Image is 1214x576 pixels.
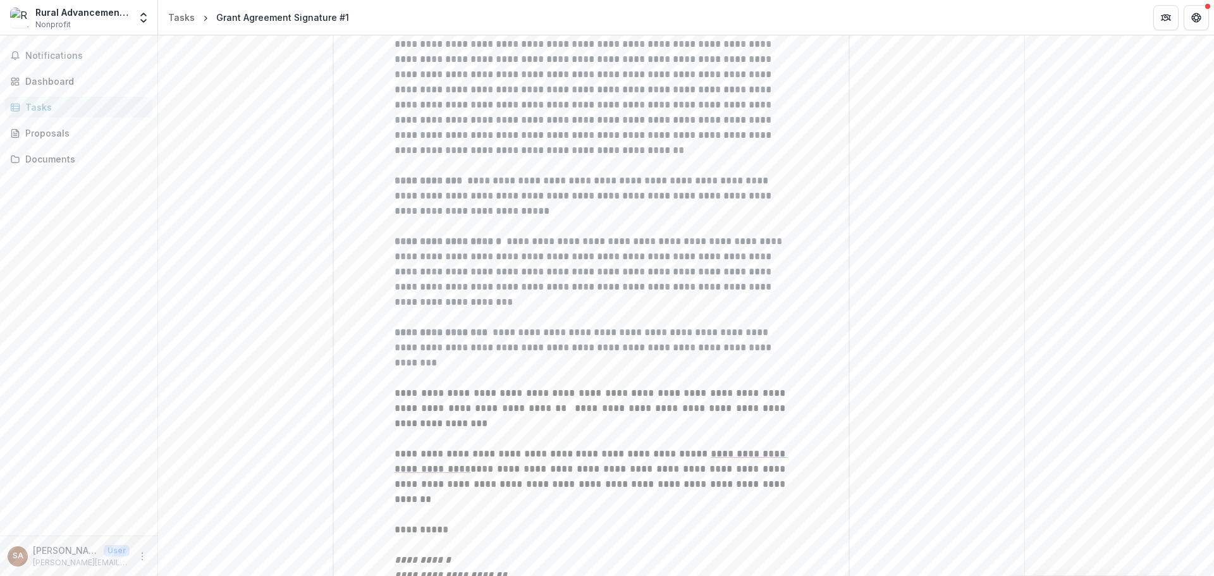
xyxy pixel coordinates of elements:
[5,46,152,66] button: Notifications
[33,544,99,557] p: [PERSON_NAME] [PERSON_NAME]
[163,8,354,27] nav: breadcrumb
[216,11,349,24] div: Grant Agreement Signature #1
[25,75,142,88] div: Dashboard
[168,11,195,24] div: Tasks
[135,5,152,30] button: Open entity switcher
[5,71,152,92] a: Dashboard
[5,149,152,169] a: Documents
[35,19,71,30] span: Nonprofit
[35,6,130,19] div: Rural Advancement Foundation International-[GEOGRAPHIC_DATA]
[25,126,142,140] div: Proposals
[13,552,23,560] div: Susan Alan
[163,8,200,27] a: Tasks
[135,549,150,564] button: More
[104,545,130,556] p: User
[5,97,152,118] a: Tasks
[1184,5,1209,30] button: Get Help
[25,152,142,166] div: Documents
[25,101,142,114] div: Tasks
[1153,5,1179,30] button: Partners
[25,51,147,61] span: Notifications
[33,557,130,568] p: [PERSON_NAME][EMAIL_ADDRESS][DOMAIN_NAME]
[5,123,152,144] a: Proposals
[10,8,30,28] img: Rural Advancement Foundation International-USA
